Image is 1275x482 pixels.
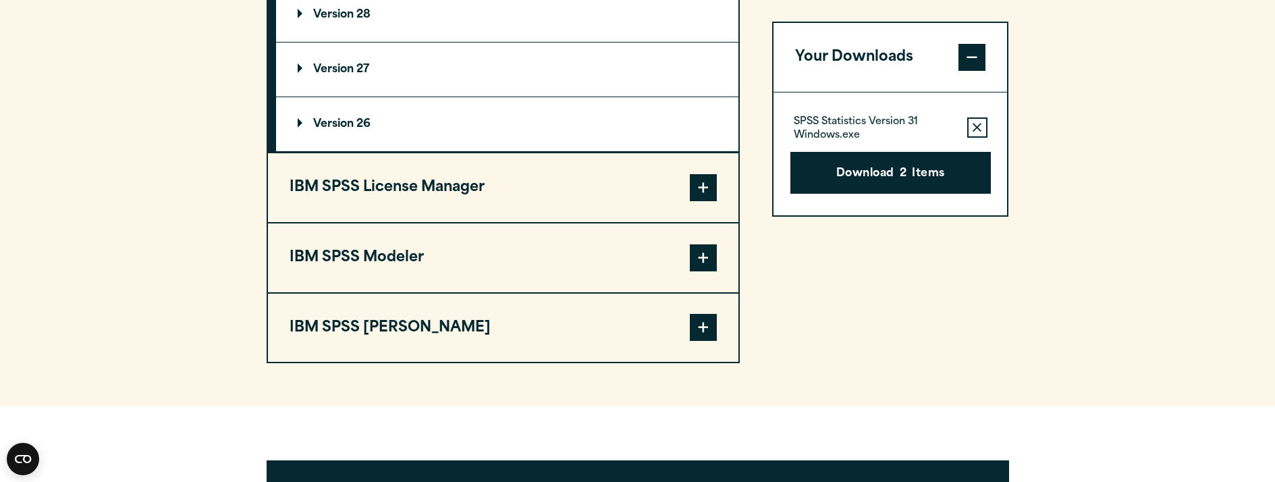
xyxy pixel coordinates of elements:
[7,443,39,475] button: Open CMP widget
[268,223,738,292] button: IBM SPSS Modeler
[268,153,738,222] button: IBM SPSS License Manager
[790,152,991,194] button: Download2Items
[774,23,1008,92] button: Your Downloads
[298,9,371,20] p: Version 28
[794,115,956,142] p: SPSS Statistics Version 31 Windows.exe
[276,43,738,97] summary: Version 27
[774,92,1008,215] div: Your Downloads
[276,97,738,151] summary: Version 26
[268,294,738,363] button: IBM SPSS [PERSON_NAME]
[298,119,371,130] p: Version 26
[900,165,906,183] span: 2
[298,64,369,75] p: Version 27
